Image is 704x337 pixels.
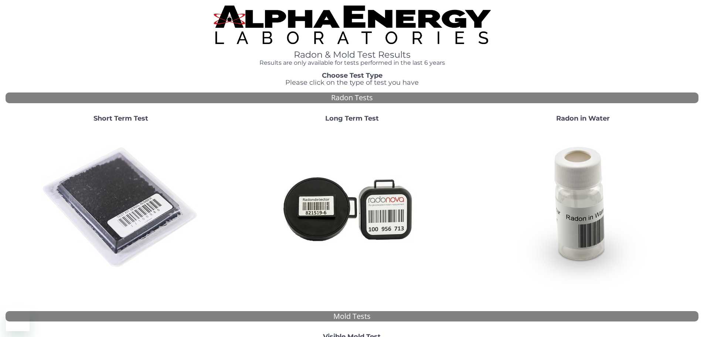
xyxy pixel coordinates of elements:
strong: Short Term Test [93,114,148,122]
img: Radtrak2vsRadtrak3.jpg [272,128,431,287]
div: Radon Tests [6,92,698,103]
strong: Long Term Test [325,114,379,122]
h4: Results are only available for tests performed in the last 6 years [214,60,491,66]
h1: Radon & Mold Test Results [214,50,491,60]
img: RadoninWater.jpg [503,128,662,287]
img: TightCrop.jpg [214,6,491,44]
span: Please click on the type of test you have [285,78,419,87]
strong: Radon in Water [556,114,610,122]
img: ShortTerm.jpg [41,128,200,287]
div: Mold Tests [6,311,698,322]
strong: Choose Test Type [322,71,382,80]
iframe: Button to launch messaging window [6,307,30,331]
